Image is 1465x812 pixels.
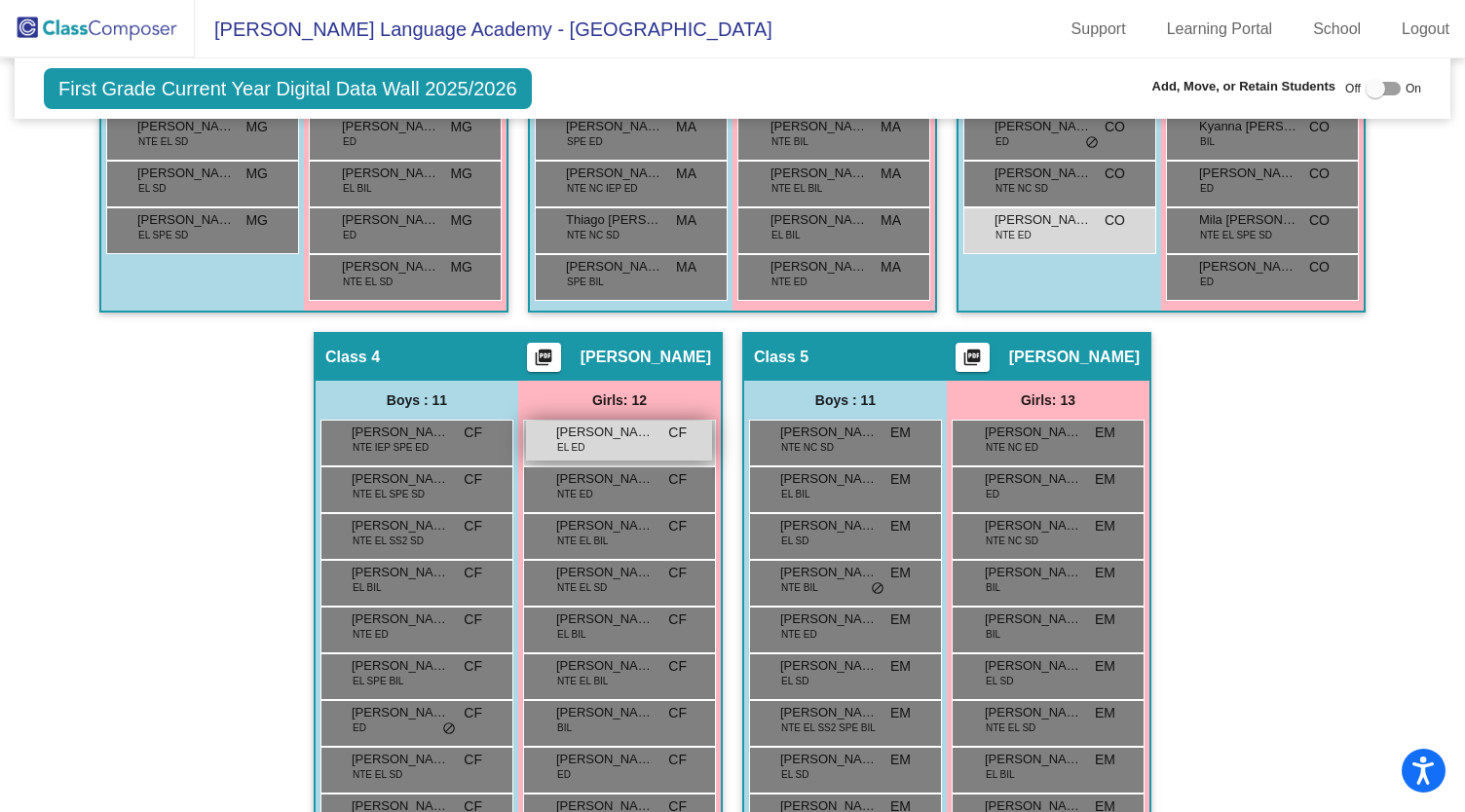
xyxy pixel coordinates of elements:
[342,257,439,277] span: [PERSON_NAME]
[1056,14,1142,45] a: Support
[464,423,482,443] span: CF
[353,580,382,595] span: EL BIL
[44,68,532,109] span: First Grade Current Year Digital Data Wall 2025/2026
[567,275,604,289] span: SPE BIL
[881,210,901,231] span: MA
[316,381,518,420] div: Boys : 11
[668,609,687,630] span: CF
[960,348,984,375] mat-icon: picture_as_pdf
[464,609,482,630] span: CF
[668,703,687,723] span: CF
[557,767,571,782] span: ED
[771,275,808,289] span: NTE ED
[995,134,1009,149] span: ED
[1406,80,1421,97] span: On
[1200,275,1214,289] span: ED
[995,117,1092,136] span: [PERSON_NAME]
[464,656,482,677] span: CF
[881,117,901,137] span: MA
[1009,348,1140,367] span: [PERSON_NAME]
[986,767,1015,782] span: EL BIL
[986,720,1035,735] span: NTE EL SD
[771,181,822,196] span: NTE EL BIL
[343,134,357,149] span: ED
[532,348,555,375] mat-icon: picture_as_pdf
[1199,210,1296,230] span: Mila [PERSON_NAME] [PERSON_NAME]
[1095,609,1115,630] span: EM
[450,257,472,277] span: MG
[881,257,901,277] span: MA
[353,534,424,548] span: NTE EL SS2 SD
[137,164,235,183] span: [PERSON_NAME]
[780,750,878,769] span: [PERSON_NAME]
[985,516,1082,535] span: [PERSON_NAME] Horona
[676,257,696,277] span: MA
[754,348,808,367] span: Class 5
[890,516,911,536] span: EM
[353,627,389,642] span: NTE ED
[668,423,687,443] span: CF
[566,210,663,230] span: Thiago [PERSON_NAME]
[780,703,878,722] span: [PERSON_NAME] [PERSON_NAME]
[352,563,449,582] span: [PERSON_NAME]
[518,381,721,420] div: Girls: 12
[770,210,868,230] span: [PERSON_NAME]
[352,469,449,489] span: [PERSON_NAME]
[986,674,1014,688] span: EL SD
[1151,14,1289,45] a: Learning Portal
[464,516,482,536] span: CF
[1095,703,1115,723] span: EM
[781,627,817,642] span: NTE ED
[1095,563,1115,583] span: EM
[464,563,482,583] span: CF
[464,703,482,723] span: CF
[325,348,380,367] span: Class 4
[890,750,911,770] span: EM
[556,703,654,722] span: [PERSON_NAME]
[352,656,449,676] span: [PERSON_NAME]
[781,767,809,782] span: EL SD
[450,117,472,137] span: MG
[464,750,482,770] span: CF
[353,487,425,501] span: NTE EL SPE SD
[1309,210,1330,231] span: CO
[556,563,654,582] span: [PERSON_NAME]
[556,516,654,535] span: [PERSON_NAME]
[137,210,235,230] span: [PERSON_NAME]
[985,469,1082,489] span: [PERSON_NAME]
[781,534,809,548] span: EL SD
[771,134,808,149] span: NTE BIL
[780,656,878,676] span: [PERSON_NAME]
[245,117,268,137] span: MG
[1085,135,1099,151] span: do_not_disturb_alt
[1199,164,1296,183] span: [PERSON_NAME]
[1199,117,1296,136] span: Kyanna [PERSON_NAME] [PERSON_NAME]
[464,469,482,490] span: CF
[890,423,911,443] span: EM
[556,423,654,442] span: [PERSON_NAME]
[343,181,372,196] span: EL BIL
[771,228,801,242] span: EL BIL
[890,656,911,677] span: EM
[985,750,1082,769] span: [PERSON_NAME] [PERSON_NAME]
[668,516,687,536] span: CF
[556,656,654,676] span: [PERSON_NAME]
[566,117,663,136] span: [PERSON_NAME]
[744,381,947,420] div: Boys : 11
[780,516,878,535] span: [PERSON_NAME]
[138,181,167,196] span: EL SD
[137,117,235,136] span: [PERSON_NAME] [PERSON_NAME]
[342,117,439,136] span: [PERSON_NAME]
[1345,80,1361,97] span: Off
[781,580,818,595] span: NTE BIL
[557,627,586,642] span: EL BIL
[557,580,607,595] span: NTE EL SD
[138,228,188,242] span: EL SPE SD
[986,440,1038,455] span: NTE NC ED
[985,423,1082,442] span: [PERSON_NAME]
[353,720,366,735] span: ED
[353,674,403,688] span: EL SPE BIL
[1105,164,1125,184] span: CO
[556,609,654,629] span: [PERSON_NAME] [PERSON_NAME]
[890,703,911,723] span: EM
